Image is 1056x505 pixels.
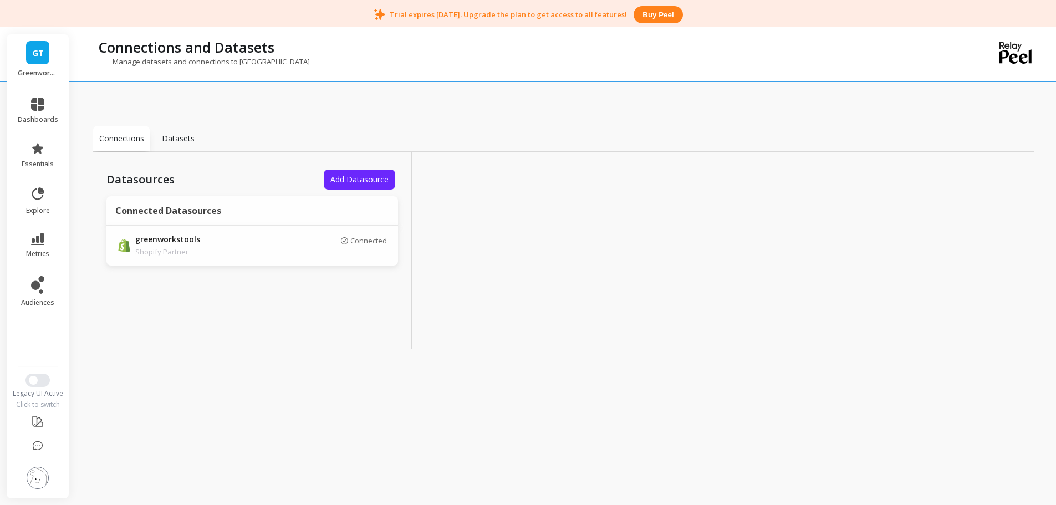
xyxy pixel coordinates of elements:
[7,400,69,409] div: Click to switch
[26,206,50,215] span: explore
[27,467,49,489] img: profile picture
[118,239,131,252] img: api.shopify.svg
[93,57,310,67] p: Manage datasets and connections to [GEOGRAPHIC_DATA]
[99,38,274,57] p: Connections and Datasets
[21,298,54,307] span: audiences
[350,236,387,245] p: Connected
[32,47,44,59] span: GT
[99,133,144,144] p: Connections
[26,249,49,258] span: metrics
[324,170,395,190] button: Add Datasource
[106,172,175,187] p: Datasources
[115,205,221,216] p: Connected Datasources
[18,115,58,124] span: dashboards
[330,174,389,185] span: Add Datasource
[22,160,54,169] span: essentials
[634,6,682,23] button: Buy peel
[18,69,58,78] p: Greenworks Tools
[25,374,50,387] button: Switch to New UI
[135,234,290,246] p: greenworkstools
[135,246,290,257] p: Shopify Partner
[162,133,195,144] p: Datasets
[390,9,627,19] p: Trial expires [DATE]. Upgrade the plan to get access to all features!
[7,389,69,398] div: Legacy UI Active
